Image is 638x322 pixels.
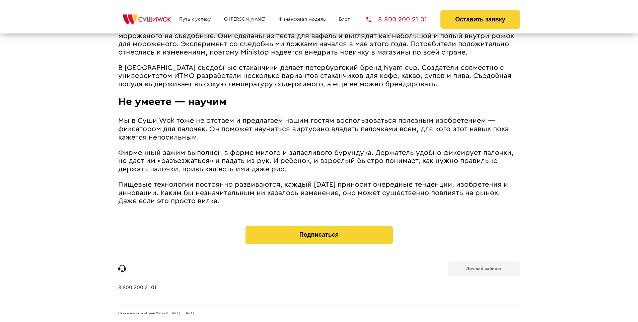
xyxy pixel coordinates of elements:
span: Мы в Суши Wok тоже не отстаем и предлагаем нашим гостям воспользоваться полезным изобретением ― ф... [118,117,509,141]
span: Компания решила сократить количество отходов и заменила в некоторых магазинах пластиковые ложки д... [118,24,514,56]
a: 8 800 200 21 01 [118,285,156,305]
span: Фирменный зажим выполнен в форме милого и запасливого бурундука. Держатель удобно фиксирует палоч... [118,149,513,173]
a: Личный кабинет [448,261,520,276]
span: Пищевые технологии постоянно развиваются, каждый [DATE] приносит очередные тенденции, изобретения... [118,181,508,205]
span: В [GEOGRAPHIC_DATA] съедобные стаканчики делает петербургский бренд Nyam cup. Создатели совместно... [118,64,511,88]
button: Подписаться [245,226,393,244]
a: О [PERSON_NAME] [224,17,266,22]
a: Путь к успеху [179,17,211,22]
span: 8 800 200 21 01 [378,16,427,23]
a: Финансовая модель [279,17,326,22]
span: Сеть магазинов «Суши Wok» © [DATE] - [DATE] [118,312,194,316]
a: 8 800 200 21 01 [366,16,427,23]
button: Оставить заявку [440,10,520,29]
span: Не умеете ― научим [118,96,226,107]
a: Блог [339,17,350,22]
b: Личный кабинет [466,266,502,271]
